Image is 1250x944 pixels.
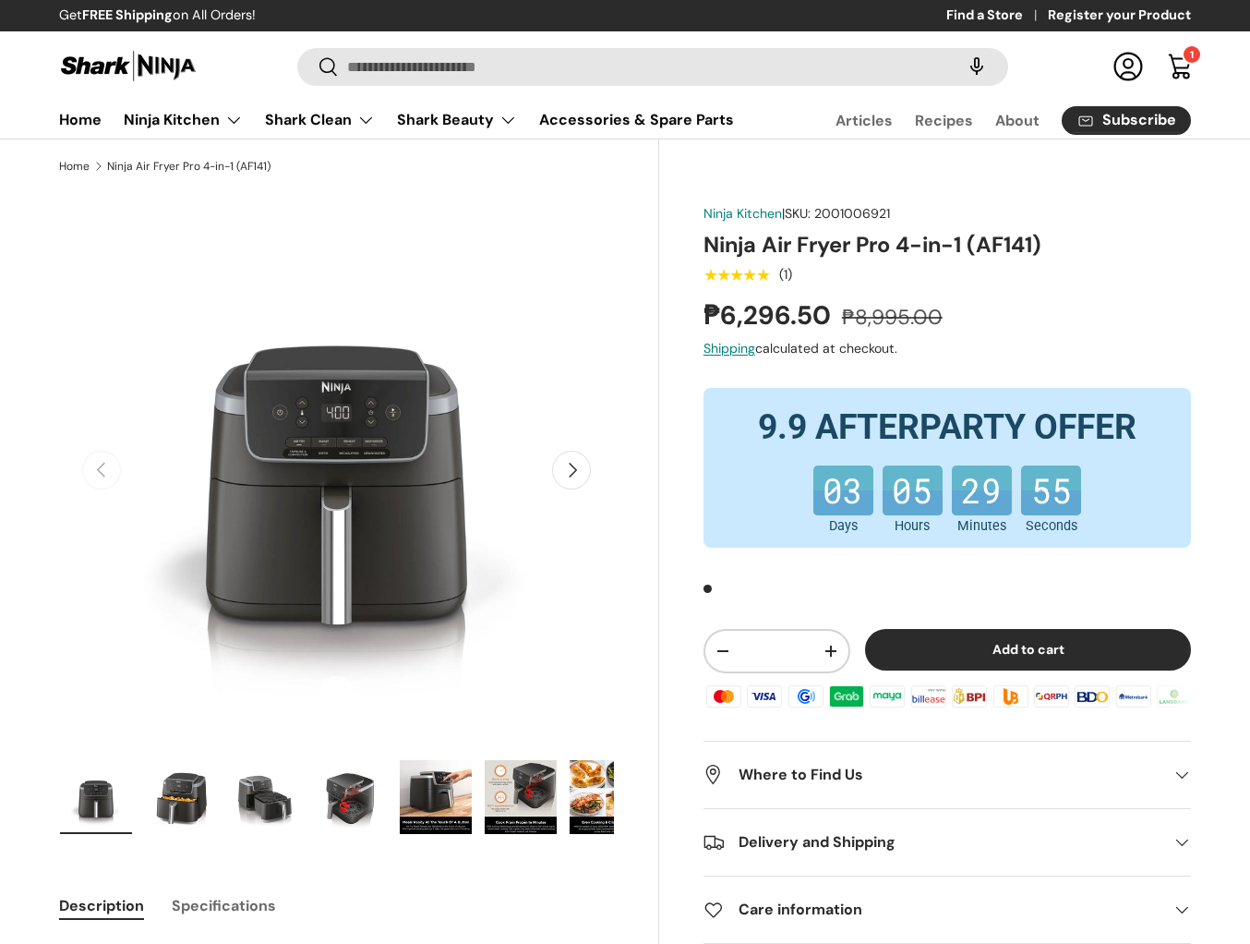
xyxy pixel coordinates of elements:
[1154,683,1195,710] img: landbank
[59,161,90,172] a: Home
[703,831,1161,853] h2: Delivery and Shipping
[703,742,1191,808] summary: Where to Find Us
[786,683,826,710] img: gcash
[915,103,973,139] a: Recipes
[485,760,557,834] img: Ninja Air Fryer Pro 4-in-1 (AF141)
[397,102,517,139] a: Shark Beauty
[995,103,1040,139] a: About
[172,885,276,926] button: Specifications
[1113,683,1154,710] img: metrobank
[145,760,217,834] img: Ninja Air Fryer Pro 4-in-1 (AF141)
[947,46,1006,87] speech-search-button: Search by voice
[703,205,782,222] a: Ninja Kitchen
[703,267,769,284] div: 5.0 out of 5.0 stars
[1021,466,1081,490] b: 55
[867,683,907,710] img: maya
[883,466,943,490] b: 05
[82,6,173,23] strong: FREE Shipping
[949,683,990,710] img: bpi
[59,158,659,175] nav: Breadcrumbs
[1048,6,1191,26] a: Register your Product
[315,760,387,834] img: Ninja Air Fryer Pro 4-in-1 (AF141)
[703,809,1191,876] summary: Delivery and Shipping
[782,205,890,222] span: |
[703,683,744,710] img: master
[908,683,949,710] img: billease
[113,102,254,139] summary: Ninja Kitchen
[813,466,873,490] b: 03
[60,760,132,834] img: https://sharkninja.com.ph/products/ninja-air-fryer-pro-4-in-1-af141
[835,103,893,139] a: Articles
[703,298,835,333] strong: ₱6,296.50
[946,6,1048,26] a: Find a Store
[703,764,1161,786] h2: Where to Find Us
[59,48,198,84] img: Shark Ninja Philippines
[952,466,1012,490] b: 29
[744,683,785,710] img: visa
[842,304,943,331] s: ₱8,995.00
[400,760,472,834] img: Ninja Air Fryer Pro 4-in-1 (AF141)
[59,102,102,138] a: Home
[59,885,144,926] button: Description
[703,340,755,357] a: Shipping
[814,205,890,222] span: 2001006921
[265,102,375,139] a: Shark Clean
[59,6,256,26] p: Get on All Orders!
[570,760,642,834] img: Ninja Air Fryer Pro 4-in-1 (AF141)
[703,899,1161,921] h2: Care information
[779,268,792,282] div: (1)
[1031,683,1072,710] img: qrph
[703,877,1191,943] summary: Care information
[539,102,734,138] a: Accessories & Spare Parts
[990,683,1030,710] img: ubp
[703,266,769,284] span: ★★★★★
[703,339,1191,358] div: calculated at checkout.
[865,629,1191,671] button: Add to cart
[386,102,528,139] summary: Shark Beauty
[230,760,302,834] img: Ninja Air Fryer Pro 4-in-1 (AF141)
[59,193,614,841] media-gallery: Gallery Viewer
[254,102,386,139] summary: Shark Clean
[1190,48,1194,61] span: 1
[124,102,243,139] a: Ninja Kitchen
[1102,113,1176,127] span: Subscribe
[107,161,270,172] a: Ninja Air Fryer Pro 4-in-1 (AF141)
[785,205,811,222] span: SKU:
[1062,106,1191,135] a: Subscribe
[703,231,1191,260] h1: Ninja Air Fryer Pro 4-in-1 (AF141)
[1072,683,1112,710] img: bdo
[826,683,867,710] img: grabpay
[59,102,734,139] nav: Primary
[791,102,1191,139] nav: Secondary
